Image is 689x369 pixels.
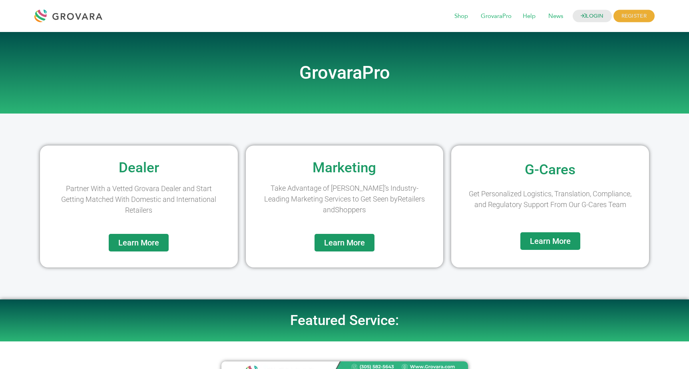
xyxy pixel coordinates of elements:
h2: Marketing [250,161,440,175]
h2: G-Cares [455,163,645,177]
p: Get Personalized Logistics, Translation, Compliance, and Regulatory Support From Our G-Cares Team [467,188,633,210]
span: Learn More [324,239,365,247]
span: Shop [449,9,474,24]
a: News [543,12,569,21]
a: Learn More [315,234,374,251]
span: GrovaraPro [475,9,517,24]
span: Shoppers [335,205,366,214]
span: Learn More [118,239,159,247]
span: Learn More [530,237,571,245]
a: Shop [449,12,474,21]
span: News [543,9,569,24]
p: Take Advantage of [PERSON_NAME]’s Industry-Leading Marketing Services to Get Seen by [262,183,428,215]
a: Help [517,12,541,21]
h2: GrovaraPro [117,64,572,82]
p: Partner With a Vetted Grovara Dealer and Start Getting Matched With Domestic and International Re... [56,183,222,215]
a: Learn More [109,234,169,251]
h2: Featured Service: [117,313,572,327]
h2: Dealer [44,161,234,175]
a: Learn More [520,232,580,250]
a: GrovaraPro [475,12,517,21]
a: LOGIN [573,10,612,22]
span: Help [517,9,541,24]
span: REGISTER [613,10,655,22]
